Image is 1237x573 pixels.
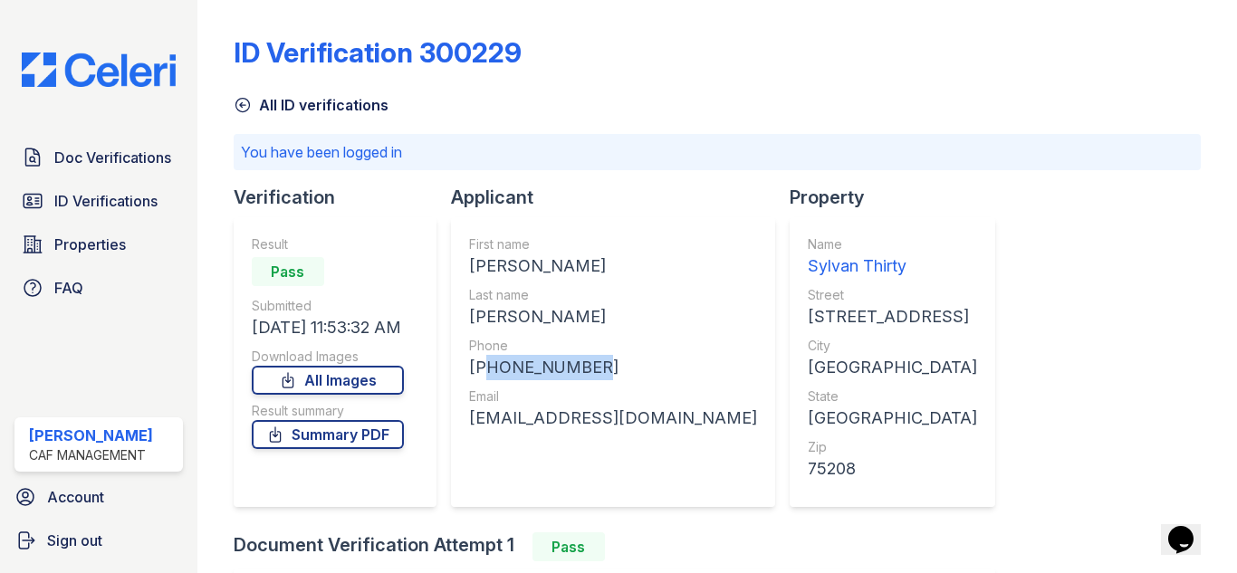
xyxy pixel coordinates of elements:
div: Zip [808,438,977,456]
a: Name Sylvan Thirty [808,235,977,279]
span: ID Verifications [54,190,158,212]
a: Sign out [7,522,190,559]
div: Pass [252,257,324,286]
div: Sylvan Thirty [808,253,977,279]
div: [PERSON_NAME] [469,304,757,329]
a: Doc Verifications [14,139,183,176]
div: Name [808,235,977,253]
div: Applicant [451,185,790,210]
div: Download Images [252,348,404,366]
a: Summary PDF [252,420,404,449]
div: Property [790,185,1010,210]
a: ID Verifications [14,183,183,219]
a: Properties [14,226,183,263]
div: First name [469,235,757,253]
div: [PERSON_NAME] [29,425,153,446]
div: Result summary [252,402,404,420]
div: [EMAIL_ADDRESS][DOMAIN_NAME] [469,406,757,431]
div: Document Verification Attempt 1 [234,532,1010,561]
a: All ID verifications [234,94,388,116]
div: Last name [469,286,757,304]
img: CE_Logo_Blue-a8612792a0a2168367f1c8372b55b34899dd931a85d93a1a3d3e32e68fde9ad4.png [7,53,190,87]
div: State [808,387,977,406]
div: Email [469,387,757,406]
span: Account [47,486,104,508]
p: You have been logged in [241,141,1194,163]
div: [GEOGRAPHIC_DATA] [808,355,977,380]
span: Properties [54,234,126,255]
div: Result [252,235,404,253]
div: City [808,337,977,355]
div: Street [808,286,977,304]
a: Account [7,479,190,515]
div: [GEOGRAPHIC_DATA] [808,406,977,431]
div: Submitted [252,297,404,315]
a: All Images [252,366,404,395]
div: [STREET_ADDRESS] [808,304,977,329]
div: [PERSON_NAME] [469,253,757,279]
iframe: chat widget [1161,501,1219,555]
div: [DATE] 11:53:32 AM [252,315,404,340]
span: Doc Verifications [54,147,171,168]
span: Sign out [47,530,102,551]
div: CAF Management [29,446,153,464]
div: Verification [234,185,451,210]
div: 75208 [808,456,977,482]
div: ID Verification 300229 [234,36,522,69]
div: [PHONE_NUMBER] [469,355,757,380]
div: Phone [469,337,757,355]
div: Pass [532,532,605,561]
a: FAQ [14,270,183,306]
span: FAQ [54,277,83,299]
